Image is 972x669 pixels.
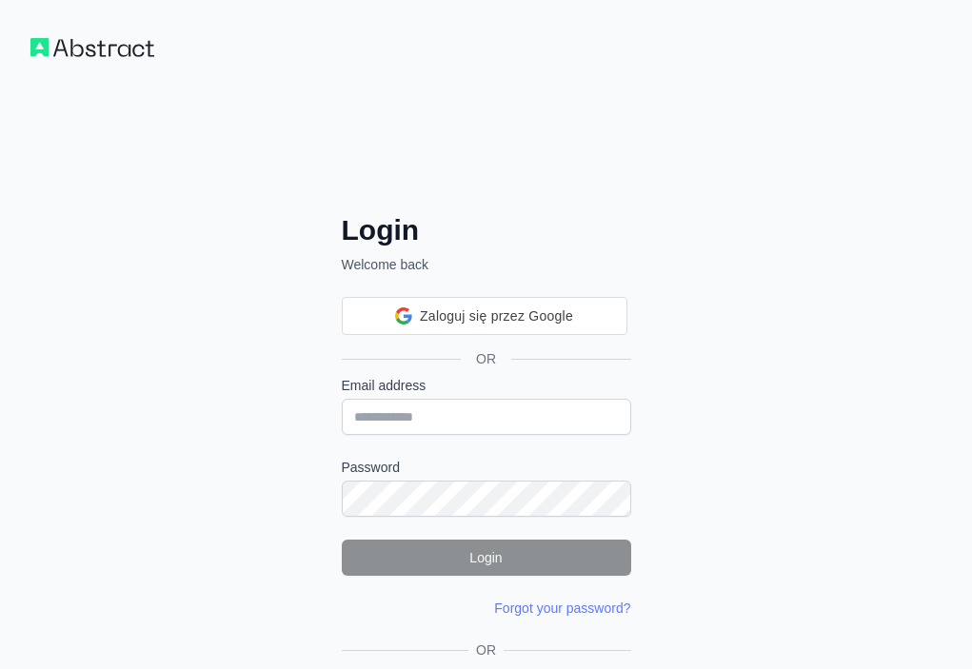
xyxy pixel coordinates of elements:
[461,349,511,368] span: OR
[342,376,631,395] label: Email address
[30,38,154,57] img: Workflow
[342,255,631,274] p: Welcome back
[494,600,630,616] a: Forgot your password?
[342,458,631,477] label: Password
[342,213,631,247] h2: Login
[342,540,631,576] button: Login
[420,306,573,326] span: Zaloguj się przez Google
[342,297,627,335] div: Zaloguj się przez Google
[468,640,504,659] span: OR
